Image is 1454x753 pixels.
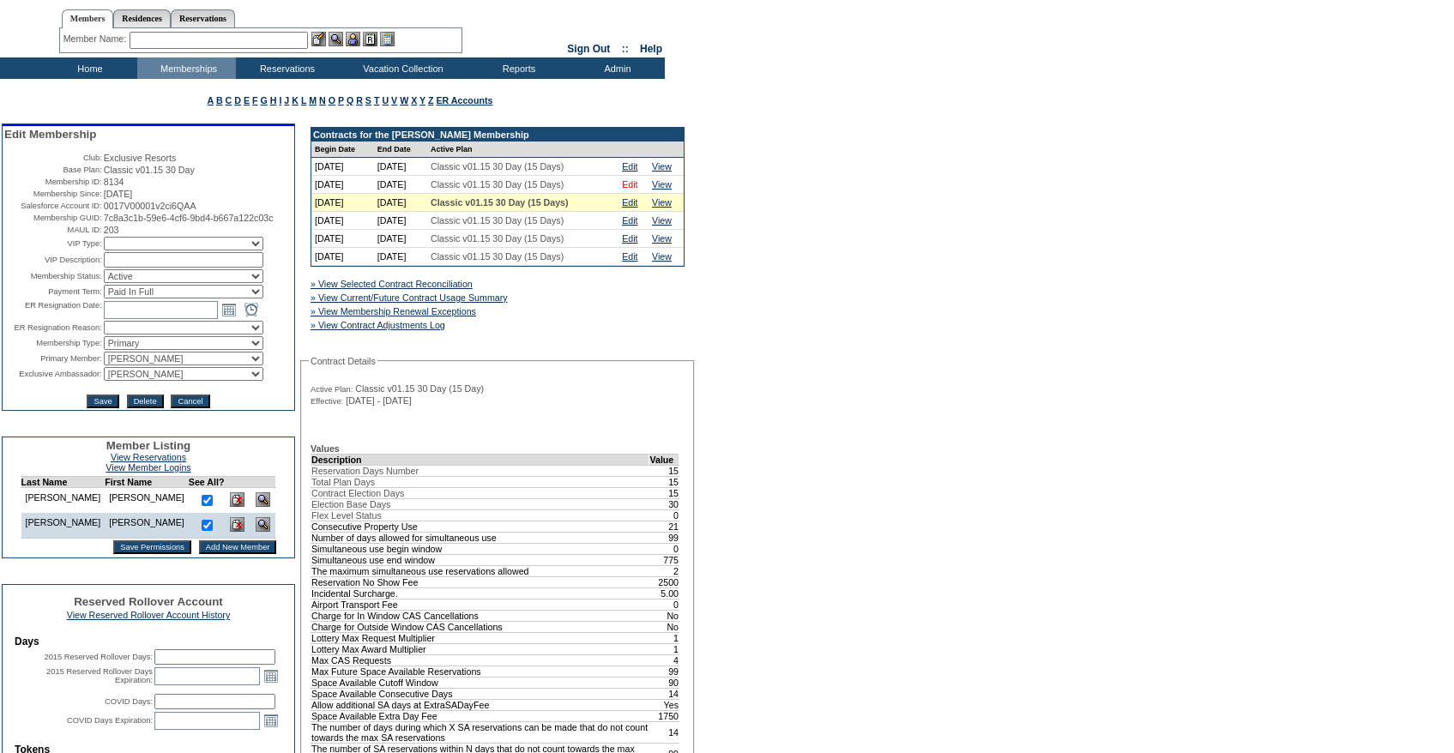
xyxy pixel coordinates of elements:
[311,621,649,632] td: Charge for Outside Window CAS Cancellations
[649,710,679,721] td: 1750
[649,721,679,743] td: 14
[319,95,326,105] a: N
[382,95,389,105] a: U
[21,513,105,539] td: [PERSON_NAME]
[105,477,189,488] td: First Name
[622,161,637,172] a: Edit
[649,599,679,610] td: 0
[4,201,102,211] td: Salesforce Account ID:
[21,477,105,488] td: Last Name
[311,306,476,316] a: » View Membership Renewal Exceptions
[311,532,649,543] td: Number of days allowed for simultaneous use
[649,677,679,688] td: 90
[220,300,238,319] a: Open the calendar popup.
[311,721,649,743] td: The number of days during which X SA reservations can be made that do not count towards the max S...
[338,95,344,105] a: P
[311,632,649,643] td: Lottery Max Request Multiplier
[649,554,679,565] td: 775
[311,666,649,677] td: Max Future Space Available Reservations
[652,215,672,226] a: View
[649,576,679,587] td: 2500
[311,699,649,710] td: Allow additional SA days at ExtraSADayFee
[256,492,270,507] img: View Dashboard
[4,300,102,319] td: ER Resignation Date:
[311,212,374,230] td: [DATE]
[649,699,679,710] td: Yes
[87,395,118,408] input: Save
[260,95,267,105] a: G
[622,179,637,190] a: Edit
[649,498,679,509] td: 30
[311,292,508,303] a: » View Current/Future Contract Usage Summary
[279,95,281,105] a: I
[311,587,649,599] td: Incidental Surcharge.
[649,654,679,666] td: 4
[15,636,282,648] td: Days
[374,248,427,266] td: [DATE]
[431,233,564,244] span: Classic v01.15 30 Day (15 Days)
[4,189,102,199] td: Membership Since:
[127,395,164,408] input: Delete
[111,452,186,462] a: View Reservations
[4,336,102,350] td: Membership Type:
[649,621,679,632] td: No
[649,632,679,643] td: 1
[411,95,417,105] a: X
[311,320,445,330] a: » View Contract Adjustments Log
[4,285,102,298] td: Payment Term:
[649,587,679,599] td: 5.00
[311,510,382,521] span: Flex Level Status
[104,153,177,163] span: Exclusive Resorts
[171,395,209,408] input: Cancel
[428,95,434,105] a: Z
[622,233,637,244] a: Edit
[4,213,102,223] td: Membership GUID:
[67,716,153,725] label: COVID Days Expiration:
[4,225,102,235] td: MAUL ID:
[256,517,270,532] img: View Dashboard
[4,165,102,175] td: Base Plan:
[113,9,171,27] a: Residences
[347,95,353,105] a: Q
[640,43,662,55] a: Help
[39,57,137,79] td: Home
[649,688,679,699] td: 14
[311,128,684,142] td: Contracts for the [PERSON_NAME] Membership
[104,165,195,175] span: Classic v01.15 30 Day
[4,352,102,365] td: Primary Member:
[311,443,340,454] b: Values
[374,158,427,176] td: [DATE]
[311,194,374,212] td: [DATE]
[208,95,214,105] a: A
[309,95,317,105] a: M
[346,395,412,406] span: [DATE] - [DATE]
[622,215,637,226] a: Edit
[649,487,679,498] td: 15
[622,197,637,208] a: Edit
[199,540,277,554] input: Add New Member
[311,576,649,587] td: Reservation No Show Fee
[113,540,191,554] input: Save Permissions
[431,215,564,226] span: Classic v01.15 30 Day (15 Days)
[431,179,564,190] span: Classic v01.15 30 Day (15 Days)
[311,565,649,576] td: The maximum simultaneous use reservations allowed
[622,251,637,262] a: Edit
[365,95,371,105] a: S
[468,57,566,79] td: Reports
[374,212,427,230] td: [DATE]
[311,521,649,532] td: Consecutive Property Use
[311,688,649,699] td: Space Available Consecutive Days
[346,32,360,46] img: Impersonate
[311,543,649,554] td: Simultaneous use begin window
[262,666,281,685] a: Open the calendar popup.
[106,439,191,452] span: Member Listing
[649,454,679,465] td: Value
[311,610,649,621] td: Charge for In Window CAS Cancellations
[335,57,468,79] td: Vacation Collection
[230,492,244,507] img: Delete
[104,201,196,211] span: 0017V00001v2ci6QAA
[104,177,124,187] span: 8134
[4,153,102,163] td: Club:
[284,95,289,105] a: J
[301,95,306,105] a: L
